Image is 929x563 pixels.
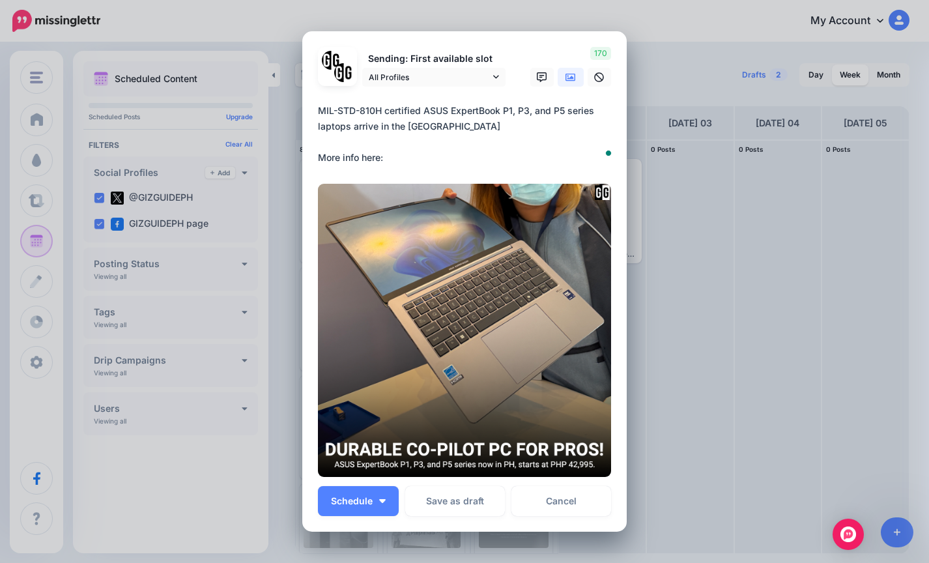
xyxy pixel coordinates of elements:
[318,486,399,516] button: Schedule
[833,519,864,550] div: Open Intercom Messenger
[511,486,611,516] a: Cancel
[334,63,353,82] img: JT5sWCfR-79925.png
[331,497,373,506] span: Schedule
[362,51,506,66] p: Sending: First available slot
[318,184,611,477] img: 15BFFF4VXHCORCY4A37FOUZH82S3H3Z3.png
[318,103,618,166] div: MIL-STD-810H certified ASUS ExpertBook P1, P3, and P5 series laptops arrive in the [GEOGRAPHIC_DA...
[322,51,341,70] img: 353459792_649996473822713_4483302954317148903_n-bsa138318.png
[590,47,611,60] span: 170
[362,68,506,87] a: All Profiles
[405,486,505,516] button: Save as draft
[318,103,618,166] textarea: To enrich screen reader interactions, please activate Accessibility in Grammarly extension settings
[369,70,490,84] span: All Profiles
[379,499,386,503] img: arrow-down-white.png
